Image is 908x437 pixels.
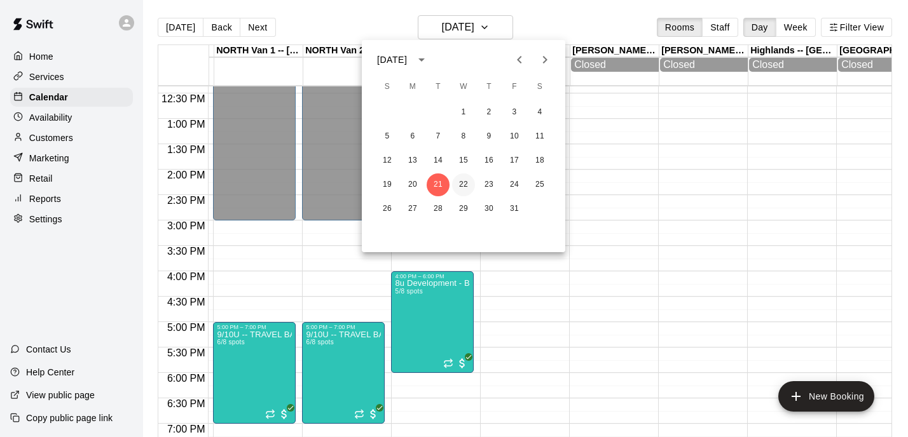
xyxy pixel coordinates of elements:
button: 18 [528,149,551,172]
span: Tuesday [427,74,450,100]
button: 22 [452,173,475,196]
span: Wednesday [452,74,475,100]
button: 6 [401,125,424,148]
button: 15 [452,149,475,172]
button: 3 [503,101,526,124]
button: 28 [427,198,450,220]
button: 30 [478,198,500,220]
button: 11 [528,125,551,148]
button: 7 [427,125,450,148]
button: 8 [452,125,475,148]
button: 29 [452,198,475,220]
button: 13 [401,149,424,172]
button: 27 [401,198,424,220]
span: Friday [503,74,526,100]
button: Previous month [507,47,532,72]
button: Next month [532,47,558,72]
button: 25 [528,173,551,196]
button: 17 [503,149,526,172]
span: Thursday [478,74,500,100]
button: 5 [376,125,399,148]
button: 20 [401,173,424,196]
button: calendar view is open, switch to year view [411,49,432,71]
button: 24 [503,173,526,196]
button: 4 [528,101,551,124]
button: 9 [478,125,500,148]
button: 16 [478,149,500,172]
button: 31 [503,198,526,220]
button: 26 [376,198,399,220]
button: 21 [427,173,450,196]
button: 14 [427,149,450,172]
button: 1 [452,101,475,124]
span: Monday [401,74,424,100]
button: 19 [376,173,399,196]
button: 12 [376,149,399,172]
span: Sunday [376,74,399,100]
span: Saturday [528,74,551,100]
div: [DATE] [377,53,407,67]
button: 10 [503,125,526,148]
button: 2 [478,101,500,124]
button: 23 [478,173,500,196]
